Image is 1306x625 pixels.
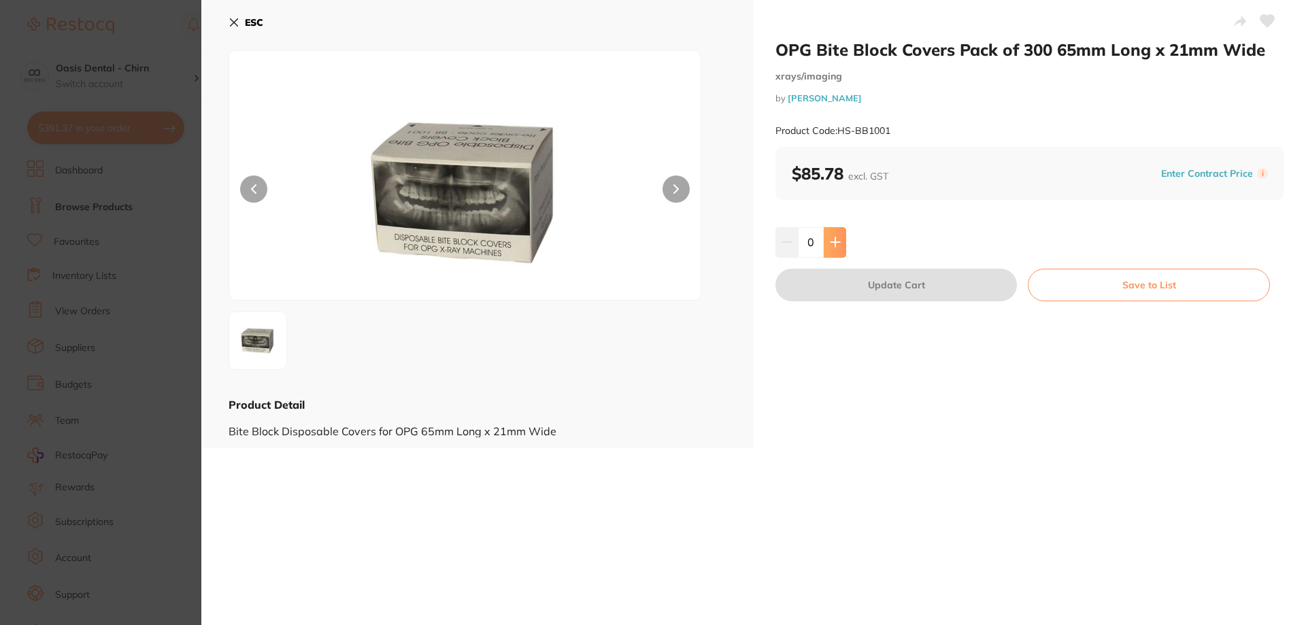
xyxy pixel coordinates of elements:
[229,412,726,437] div: Bite Block Disposable Covers for OPG 65mm Long x 21mm Wide
[1157,167,1257,180] button: Enter Contract Price
[792,163,888,184] b: $85.78
[324,85,607,300] img: MS5qcGc
[848,170,888,182] span: excl. GST
[775,71,1284,82] small: xrays/imaging
[788,92,862,103] a: [PERSON_NAME]
[1028,269,1270,301] button: Save to List
[1257,168,1268,179] label: i
[775,93,1284,103] small: by
[775,125,890,137] small: Product Code: HS-BB1001
[229,398,305,411] b: Product Detail
[775,269,1017,301] button: Update Cart
[229,11,263,34] button: ESC
[245,16,263,29] b: ESC
[775,39,1284,60] h2: OPG Bite Block Covers Pack of 300 65mm Long x 21mm Wide
[233,316,282,365] img: MS5qcGc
